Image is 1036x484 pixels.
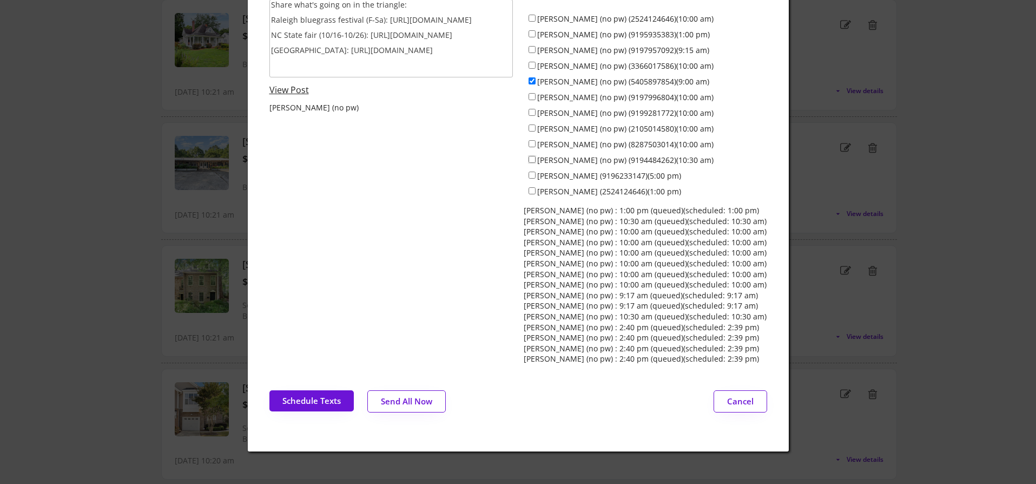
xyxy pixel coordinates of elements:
[524,322,759,333] div: [PERSON_NAME] (no pw) : 2:40 pm (queued)(scheduled: 2:39 pm)
[524,300,758,311] div: [PERSON_NAME] (no pw) : 9:17 am (queued)(scheduled: 9:17 am)
[537,139,714,149] label: [PERSON_NAME] (no pw) (8287503014)(10:00 am)
[367,390,446,413] button: Send All Now
[524,216,767,227] div: [PERSON_NAME] (no pw) : 10:30 am (queued)(scheduled: 10:30 am)
[524,269,767,280] div: [PERSON_NAME] (no pw) : 10:00 am (queued)(scheduled: 10:00 am)
[269,102,359,113] div: [PERSON_NAME] (no pw)
[524,247,767,258] div: [PERSON_NAME] (no pw) : 10:00 am (queued)(scheduled: 10:00 am)
[714,390,767,413] button: Cancel
[537,29,710,40] label: [PERSON_NAME] (no pw) (9195935383)(1:00 pm)
[524,226,767,237] div: [PERSON_NAME] (no pw) : 10:00 am (queued)(scheduled: 10:00 am)
[524,237,767,248] div: [PERSON_NAME] (no pw) : 10:00 am (queued)(scheduled: 10:00 am)
[537,61,714,71] label: [PERSON_NAME] (no pw) (3366017586)(10:00 am)
[524,290,758,301] div: [PERSON_NAME] (no pw) : 9:17 am (queued)(scheduled: 9:17 am)
[537,171,681,181] label: [PERSON_NAME] (9196233147)(5:00 pm)
[524,279,767,290] div: [PERSON_NAME] (no pw) : 10:00 am (queued)(scheduled: 10:00 am)
[524,205,759,216] div: [PERSON_NAME] (no pw) : 1:00 pm (queued)(scheduled: 1:00 pm)
[269,390,354,411] button: Schedule Texts
[524,332,759,343] div: [PERSON_NAME] (no pw) : 2:40 pm (queued)(scheduled: 2:39 pm)
[524,311,767,322] div: [PERSON_NAME] (no pw) : 10:30 am (queued)(scheduled: 10:30 am)
[524,354,759,364] div: [PERSON_NAME] (no pw) : 2:40 pm (queued)(scheduled: 2:39 pm)
[537,76,709,87] label: [PERSON_NAME] (no pw) (5405897854)(9:00 am)
[537,108,714,118] label: [PERSON_NAME] (no pw) (9199281772)(10:00 am)
[537,92,714,102] label: [PERSON_NAME] (no pw) (9197996804)(10:00 am)
[537,155,714,165] label: [PERSON_NAME] (no pw) (9194484262)(10:30 am)
[269,84,309,96] a: View Post
[524,258,767,269] div: [PERSON_NAME] (no pw) : 10:00 am (queued)(scheduled: 10:00 am)
[537,14,714,24] label: [PERSON_NAME] (no pw) (2524124646)(10:00 am)
[537,186,681,197] label: [PERSON_NAME] (2524124646)(1:00 pm)
[537,123,714,134] label: [PERSON_NAME] (no pw) (2105014580)(10:00 am)
[537,45,709,55] label: [PERSON_NAME] (no pw) (9197957092)(9:15 am)
[524,343,759,354] div: [PERSON_NAME] (no pw) : 2:40 pm (queued)(scheduled: 2:39 pm)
